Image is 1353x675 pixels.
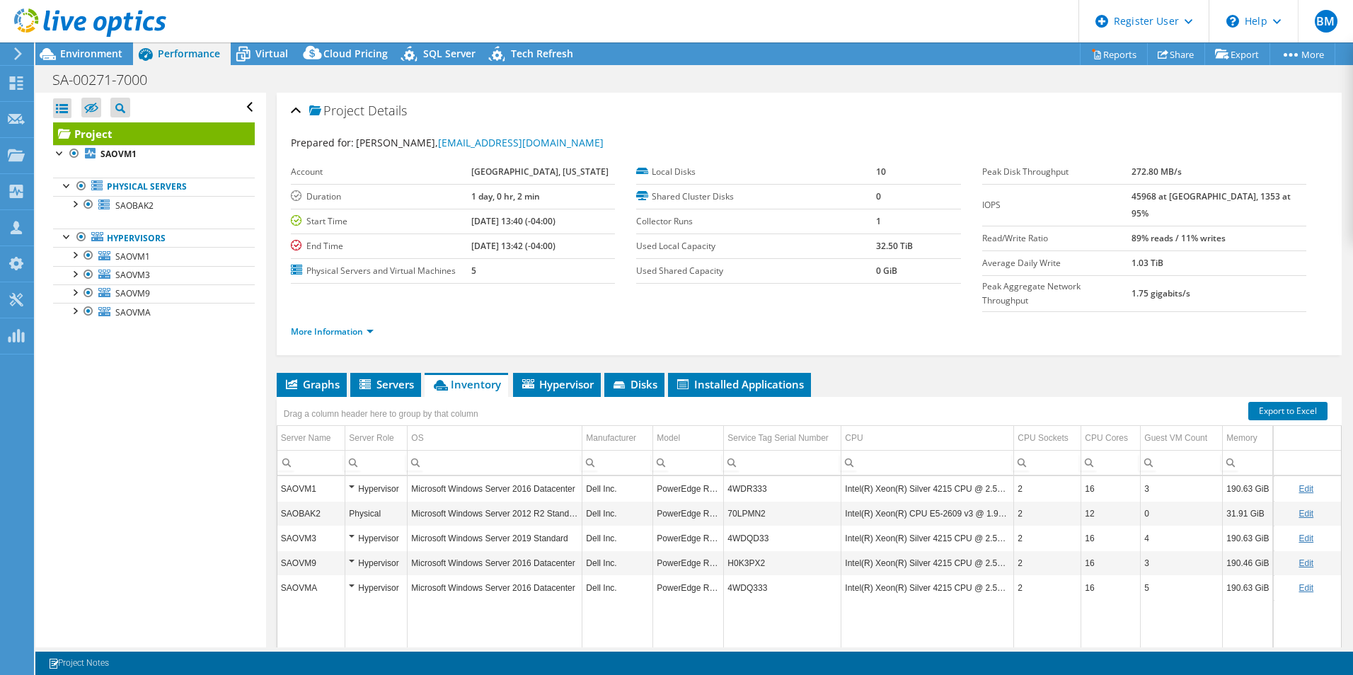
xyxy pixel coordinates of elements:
div: Model [657,429,680,446]
b: [GEOGRAPHIC_DATA], [US_STATE] [471,166,609,178]
span: SAOVMA [115,306,151,318]
td: Column CPU, Value Intel(R) Xeon(R) CPU E5-2609 v3 @ 1.90GHz [841,501,1014,526]
label: Peak Disk Throughput [982,165,1132,179]
td: Column Server Role, Value Physical [345,501,408,526]
span: SQL Server [423,47,476,60]
td: Column Manufacturer, Value Dell Inc. [582,526,653,550]
a: SAOVM3 [53,266,255,284]
b: 45968 at [GEOGRAPHIC_DATA], 1353 at 95% [1132,190,1291,219]
a: Project Notes [38,654,119,672]
label: Read/Write Ratio [982,231,1132,246]
a: [EMAIL_ADDRESS][DOMAIN_NAME] [438,136,604,149]
label: Duration [291,190,471,204]
td: Column Service Tag Serial Number, Value 4WDQD33 [724,526,841,550]
span: Inventory [432,377,501,391]
b: 32.50 TiB [876,240,913,252]
span: SAOVM3 [115,269,150,281]
span: SAOVM9 [115,287,150,299]
td: Column Server Role, Value Hypervisor [345,476,408,501]
h1: SA-00271-7000 [46,72,169,88]
td: Column Guest VM Count, Value 4 [1141,526,1223,550]
td: Column CPU, Value Intel(R) Xeon(R) Silver 4215 CPU @ 2.50GHz [841,550,1014,575]
td: Column CPU Cores, Value 16 [1081,476,1141,501]
td: Column Server Name, Value SAOVM9 [277,550,345,575]
td: Column Server Role, Value Hypervisor [345,550,408,575]
td: Column Guest VM Count, Value 3 [1141,550,1223,575]
span: SAOVM1 [115,250,150,262]
a: SAOVM1 [53,145,255,163]
label: Used Local Capacity [636,239,876,253]
a: Reports [1080,43,1148,65]
span: SAOBAK2 [115,200,154,212]
td: Column Server Role, Value Hypervisor [345,575,408,600]
span: Environment [60,47,122,60]
td: Manufacturer Column [582,426,653,451]
div: CPU [845,429,863,446]
span: BM [1315,10,1337,33]
span: Tech Refresh [511,47,573,60]
label: Shared Cluster Disks [636,190,876,204]
td: Column Memory, Value 190.63 GiB [1223,476,1274,501]
td: Column CPU, Value Intel(R) Xeon(R) Silver 4215 CPU @ 2.50GHz [841,476,1014,501]
td: Column Model, Value PowerEdge R740 [653,526,724,550]
div: CPU Cores [1085,429,1128,446]
td: Column Server Role, Value Hypervisor [345,526,408,550]
span: Cloud Pricing [323,47,388,60]
td: Column Server Name, Filter cell [277,450,345,475]
td: Column Manufacturer, Value Dell Inc. [582,476,653,501]
div: Manufacturer [586,429,636,446]
a: More [1269,43,1335,65]
td: OS Column [408,426,582,451]
td: Column CPU Cores, Value 12 [1081,501,1141,526]
div: Hypervisor [349,530,403,547]
td: Column CPU, Value Intel(R) Xeon(R) Silver 4215 CPU @ 2.50GHz [841,526,1014,550]
td: Column Server Name, Value SAOVMA [277,575,345,600]
a: Physical Servers [53,178,255,196]
td: Column Model, Value PowerEdge R740 [653,476,724,501]
label: End Time [291,239,471,253]
span: Graphs [284,377,340,391]
b: 0 GiB [876,265,897,277]
td: Column OS, Value Microsoft Windows Server 2016 Datacenter [408,550,582,575]
b: 5 [471,265,476,277]
label: Average Daily Write [982,256,1132,270]
span: Virtual [255,47,288,60]
td: Column Guest VM Count, Value 3 [1141,476,1223,501]
label: IOPS [982,198,1132,212]
b: 1 [876,215,881,227]
td: Column Service Tag Serial Number, Filter cell [724,450,841,475]
a: Export to Excel [1248,402,1328,420]
a: Hypervisors [53,229,255,247]
label: Used Shared Capacity [636,264,876,278]
td: Column Service Tag Serial Number, Value 70LPMN2 [724,501,841,526]
td: Model Column [653,426,724,451]
div: OS [411,429,423,446]
td: Column Memory, Value 190.63 GiB [1223,575,1274,600]
td: Column CPU Sockets, Filter cell [1014,450,1081,475]
td: Column CPU, Filter cell [841,450,1014,475]
td: Column Memory, Filter cell [1223,450,1274,475]
td: Column Memory, Value 190.63 GiB [1223,526,1274,550]
label: Collector Runs [636,214,876,229]
td: Column Memory, Value 190.46 GiB [1223,550,1274,575]
div: Service Tag Serial Number [727,429,829,446]
td: Column OS, Value Microsoft Windows Server 2012 R2 Standard [408,501,582,526]
label: Physical Servers and Virtual Machines [291,264,471,278]
b: 89% reads / 11% writes [1132,232,1226,244]
a: Edit [1299,509,1313,519]
span: Disks [611,377,657,391]
b: 1.03 TiB [1132,257,1163,269]
td: Column Service Tag Serial Number, Value H0K3PX2 [724,550,841,575]
b: 1 day, 0 hr, 2 min [471,190,540,202]
a: SAOVMA [53,303,255,321]
a: Export [1204,43,1270,65]
td: Column Model, Value PowerEdge R740 [653,575,724,600]
td: Column CPU Cores, Value 16 [1081,550,1141,575]
a: Edit [1299,558,1313,568]
a: SAOVM1 [53,247,255,265]
b: SAOVM1 [100,148,137,160]
td: Column Manufacturer, Value Dell Inc. [582,550,653,575]
td: Server Name Column [277,426,345,451]
td: Memory Column [1223,426,1274,451]
svg: \n [1226,15,1239,28]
